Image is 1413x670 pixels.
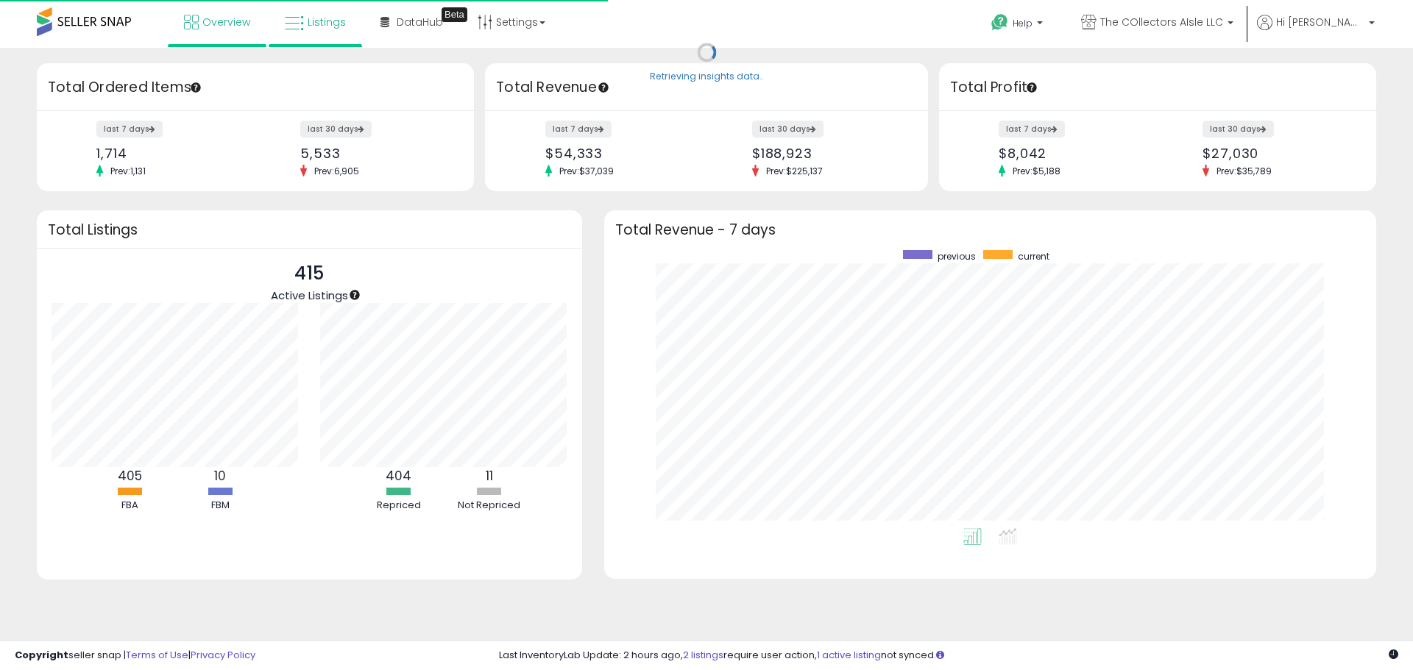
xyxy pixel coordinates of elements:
[1257,15,1375,48] a: Hi [PERSON_NAME]
[308,15,346,29] span: Listings
[85,499,174,513] div: FBA
[271,288,348,303] span: Active Listings
[189,81,202,94] div: Tooltip anchor
[545,146,695,161] div: $54,333
[752,121,824,138] label: last 30 days
[15,648,68,662] strong: Copyright
[1013,17,1033,29] span: Help
[597,81,610,94] div: Tooltip anchor
[442,7,467,22] div: Tooltip anchor
[386,467,411,485] b: 404
[271,260,348,288] p: 415
[96,146,244,161] div: 1,714
[397,15,443,29] span: DataHub
[1209,165,1279,177] span: Prev: $35,789
[980,2,1058,48] a: Help
[176,499,264,513] div: FBM
[1025,81,1038,94] div: Tooltip anchor
[499,649,1398,663] div: Last InventoryLab Update: 2 hours ago, require user action, not synced.
[950,77,1365,98] h3: Total Profit
[1203,146,1350,161] div: $27,030
[752,146,902,161] div: $188,923
[999,146,1147,161] div: $8,042
[936,650,944,660] i: Click here to read more about un-synced listings.
[445,499,534,513] div: Not Repriced
[126,648,188,662] a: Terms of Use
[300,146,448,161] div: 5,533
[759,165,830,177] span: Prev: $225,137
[650,71,764,84] div: Retrieving insights data..
[348,288,361,302] div: Tooltip anchor
[15,649,255,663] div: seller snap | |
[938,250,976,263] span: previous
[1100,15,1223,29] span: The COllectors AIsle LLC
[355,499,443,513] div: Repriced
[214,467,226,485] b: 10
[486,467,493,485] b: 11
[999,121,1065,138] label: last 7 days
[202,15,250,29] span: Overview
[300,121,372,138] label: last 30 days
[1018,250,1049,263] span: current
[683,648,723,662] a: 2 listings
[48,77,463,98] h3: Total Ordered Items
[817,648,881,662] a: 1 active listing
[1276,15,1364,29] span: Hi [PERSON_NAME]
[96,121,163,138] label: last 7 days
[991,13,1009,32] i: Get Help
[496,77,917,98] h3: Total Revenue
[1203,121,1274,138] label: last 30 days
[307,165,366,177] span: Prev: 6,905
[118,467,142,485] b: 405
[48,224,571,235] h3: Total Listings
[545,121,612,138] label: last 7 days
[103,165,153,177] span: Prev: 1,131
[552,165,621,177] span: Prev: $37,039
[191,648,255,662] a: Privacy Policy
[1005,165,1068,177] span: Prev: $5,188
[615,224,1365,235] h3: Total Revenue - 7 days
